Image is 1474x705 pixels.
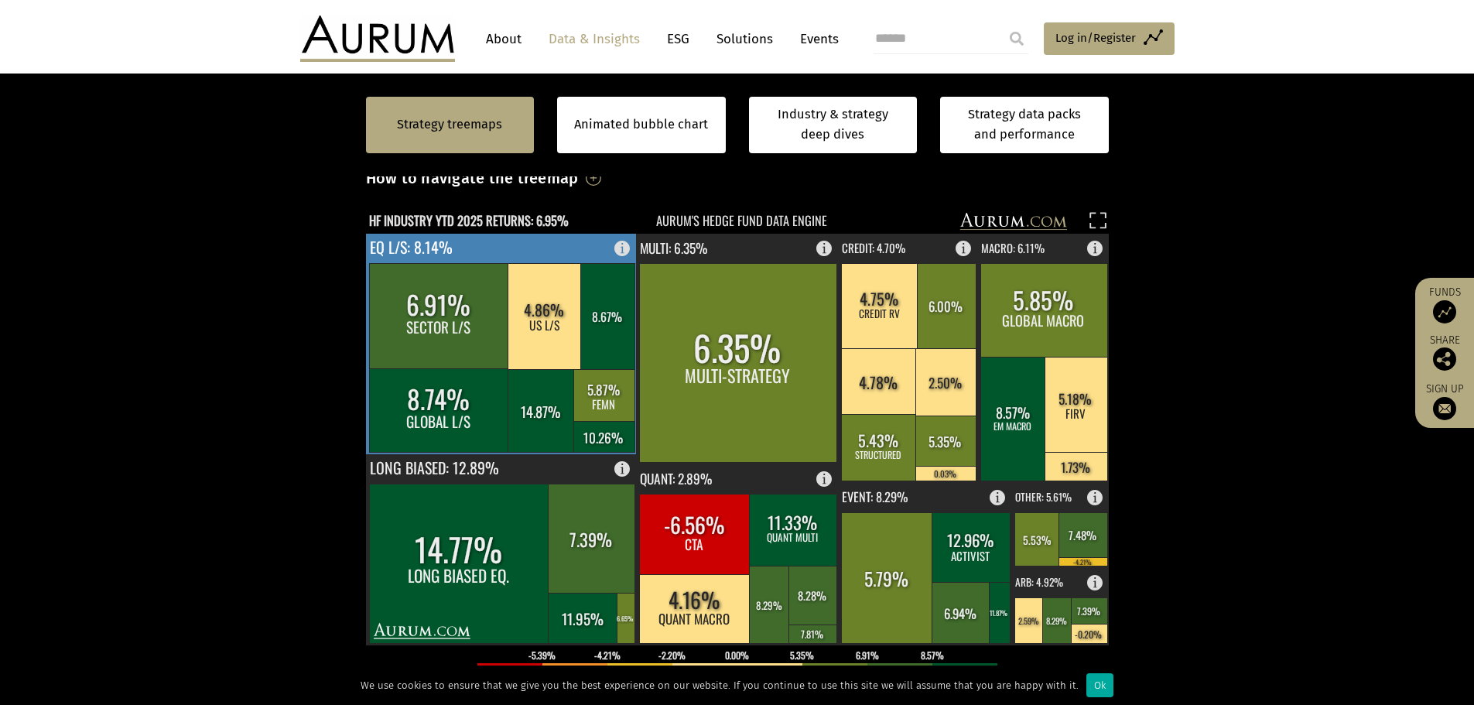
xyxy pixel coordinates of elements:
h3: How to navigate the treemap [366,165,579,191]
a: Industry & strategy deep dives [749,97,918,153]
input: Submit [1001,23,1032,54]
a: About [478,25,529,53]
img: Sign up to our newsletter [1433,397,1456,420]
a: Strategy treemaps [397,115,502,135]
div: Ok [1086,673,1113,697]
a: Strategy data packs and performance [940,97,1109,153]
a: Funds [1423,286,1466,323]
a: Animated bubble chart [574,115,708,135]
a: Events [792,25,839,53]
a: Solutions [709,25,781,53]
img: Aurum [300,15,455,62]
a: Data & Insights [541,25,648,53]
a: Sign up [1423,382,1466,420]
img: Share this post [1433,347,1456,371]
img: Access Funds [1433,300,1456,323]
a: Log in/Register [1044,22,1175,55]
a: ESG [659,25,697,53]
div: Share [1423,335,1466,371]
span: Log in/Register [1055,29,1136,47]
